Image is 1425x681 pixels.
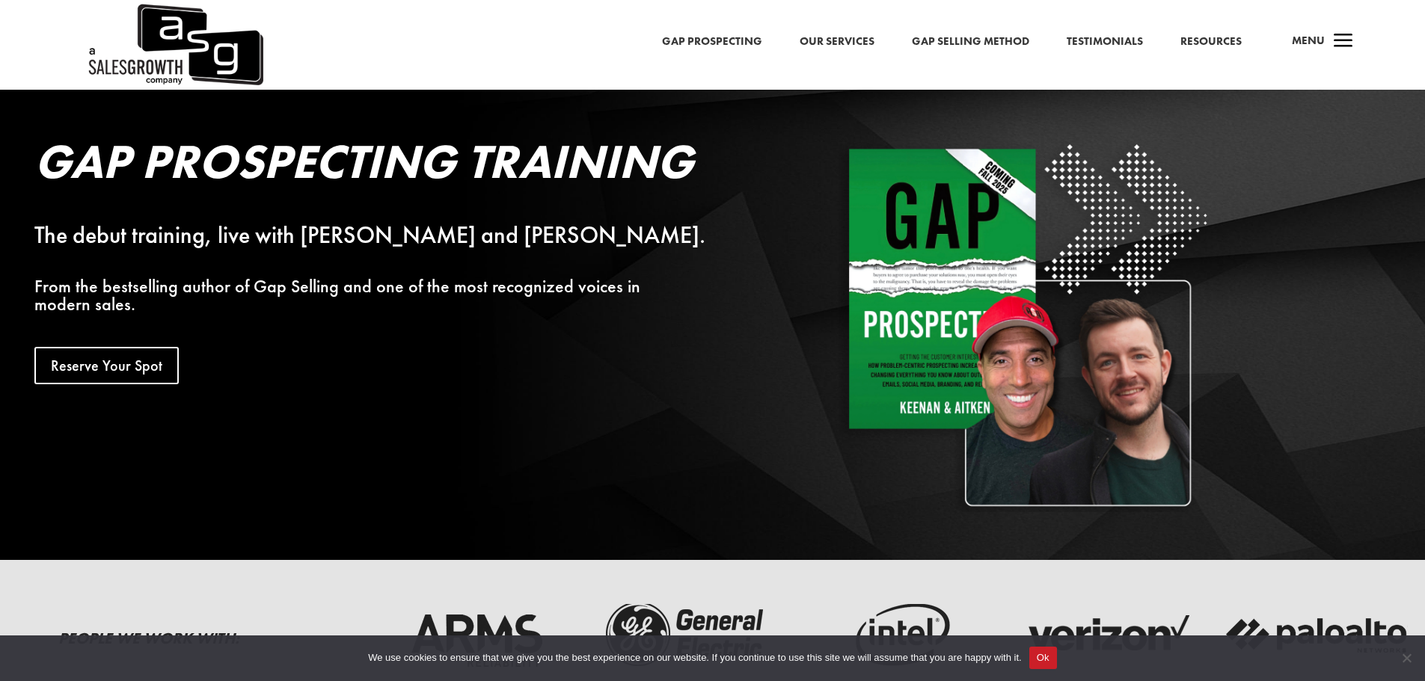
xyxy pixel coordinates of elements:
[800,32,874,52] a: Our Services
[839,138,1213,512] img: Square White - Shadow
[1329,27,1358,57] span: a
[1399,650,1414,665] span: No
[34,138,736,193] h2: Gap Prospecting Training
[1180,32,1242,52] a: Resources
[1067,32,1143,52] a: Testimonials
[912,32,1029,52] a: Gap Selling Method
[1292,33,1325,48] span: Menu
[368,650,1021,665] span: We use cookies to ensure that we give you the best experience on our website. If you continue to ...
[1029,647,1057,669] button: Ok
[34,347,179,384] a: Reserve Your Spot
[34,227,736,244] div: The debut training, live with [PERSON_NAME] and [PERSON_NAME].
[662,32,762,52] a: Gap Prospecting
[34,277,736,313] p: From the bestselling author of Gap Selling and one of the most recognized voices in modern sales.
